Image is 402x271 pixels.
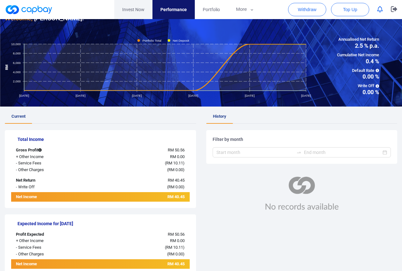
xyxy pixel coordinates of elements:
span: Cumulative Net Income [337,52,379,59]
div: Net Income [11,194,86,202]
div: - Other Charges [11,251,86,258]
div: ( ) [86,184,190,191]
tspan: [DATE] [245,94,255,97]
tspan: 6,000 [13,61,21,64]
span: 0.4 % [337,59,379,64]
div: ( ) [86,160,190,167]
h5: Filter by month [213,136,391,142]
span: Welcome, [5,14,32,22]
div: Profit Expected [11,231,86,238]
div: + Other Income [11,154,86,160]
span: 0.00 % [337,74,379,80]
tspan: 2,000 [13,80,21,83]
span: RM 0.00 [168,184,183,189]
div: Net Income [11,261,86,269]
span: RM 0.00 [170,238,185,243]
span: Performance [160,6,187,13]
span: RM 50.56 [168,232,185,237]
tspan: 8,000 [13,52,21,55]
span: RM 0.00 [168,167,183,172]
input: Start month [216,149,294,156]
span: RM 50.56 [168,148,185,152]
span: History [213,114,226,119]
span: RM 0.00 [168,252,183,256]
tspan: RM [4,64,9,70]
div: - Service Fees [11,244,86,251]
span: Top Up [343,6,357,13]
span: Annualised Net Return [337,36,379,43]
tspan: [DATE] [301,94,311,97]
span: 0.00 % [337,89,379,95]
button: Top Up [331,3,369,16]
span: to [296,150,301,155]
input: End month [304,149,381,156]
span: 2.5 % p.a. [337,43,379,49]
tspan: 10,000 [11,42,21,46]
button: Withdraw [288,3,326,16]
div: Net Return [11,177,86,184]
span: RM 10.11 [166,245,183,250]
span: RM 40.45 [167,194,185,199]
span: Default Rate [337,67,379,74]
tspan: Portfolio Total [143,38,162,42]
div: ( ) [86,244,190,251]
h5: Expected Income for [DATE] [18,221,190,226]
span: swap-right [296,150,301,155]
span: RM 0.00 [170,154,185,159]
tspan: Net Deposit [173,38,189,42]
span: Write Off [337,83,379,89]
h5: Total Income [18,136,190,142]
div: - Other Charges [11,167,86,173]
span: Current [11,114,25,119]
span: RM 10.11 [166,161,183,165]
span: RM 40.45 [168,178,185,183]
img: no_record [259,177,345,211]
span: Portfolio [203,6,220,13]
div: ( ) [86,251,190,258]
div: Gross Profit [11,147,86,154]
tspan: [DATE] [76,94,86,97]
div: + Other Income [11,238,86,244]
span: RM 40.45 [167,261,185,266]
tspan: [DATE] [132,94,142,97]
tspan: [DATE] [188,94,198,97]
div: ( ) [86,167,190,173]
tspan: 4,000 [13,70,21,73]
div: - Service Fees [11,160,86,167]
tspan: [DATE] [19,94,29,97]
div: - Write Off [11,184,86,191]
